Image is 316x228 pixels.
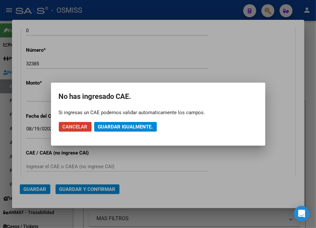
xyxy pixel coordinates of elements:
[94,122,157,132] button: Guardar igualmente.
[294,206,310,221] div: Open Intercom Messenger
[59,122,92,132] button: Cancelar
[98,124,153,130] span: Guardar igualmente.
[63,124,88,130] span: Cancelar
[59,90,258,103] h2: No has ingresado CAE.
[59,109,258,116] div: Si ingresas un CAE podemos validar automaticamente los campos.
